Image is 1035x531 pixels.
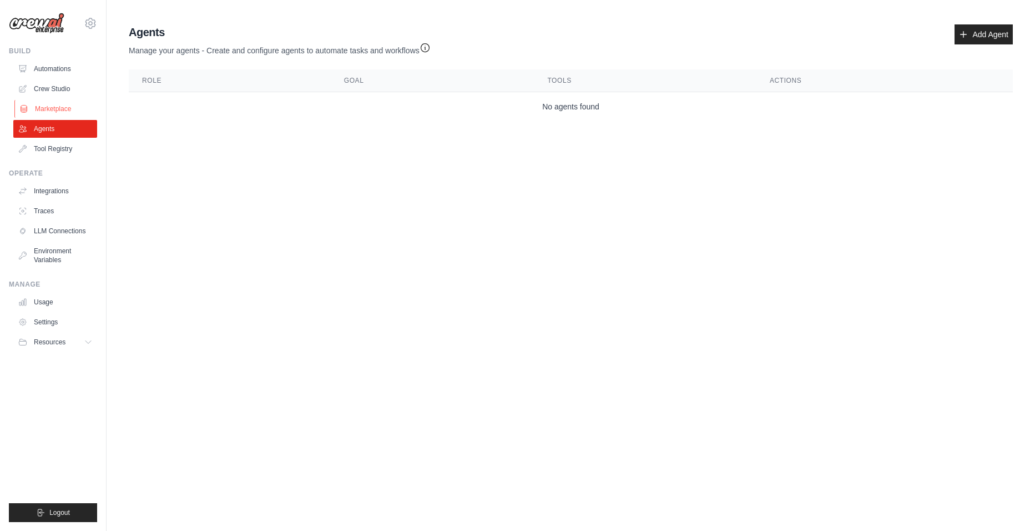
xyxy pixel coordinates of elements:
[9,503,97,522] button: Logout
[129,69,331,92] th: Role
[534,69,756,92] th: Tools
[13,222,97,240] a: LLM Connections
[9,280,97,289] div: Manage
[13,293,97,311] a: Usage
[9,169,97,178] div: Operate
[13,120,97,138] a: Agents
[955,24,1013,44] a: Add Agent
[13,182,97,200] a: Integrations
[49,508,70,517] span: Logout
[13,80,97,98] a: Crew Studio
[756,69,1013,92] th: Actions
[34,338,65,347] span: Resources
[129,92,1013,122] td: No agents found
[9,47,97,56] div: Build
[13,140,97,158] a: Tool Registry
[13,202,97,220] a: Traces
[129,40,431,56] p: Manage your agents - Create and configure agents to automate tasks and workflows
[331,69,534,92] th: Goal
[13,242,97,269] a: Environment Variables
[129,24,431,40] h2: Agents
[14,100,98,118] a: Marketplace
[13,60,97,78] a: Automations
[9,13,64,34] img: Logo
[13,333,97,351] button: Resources
[13,313,97,331] a: Settings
